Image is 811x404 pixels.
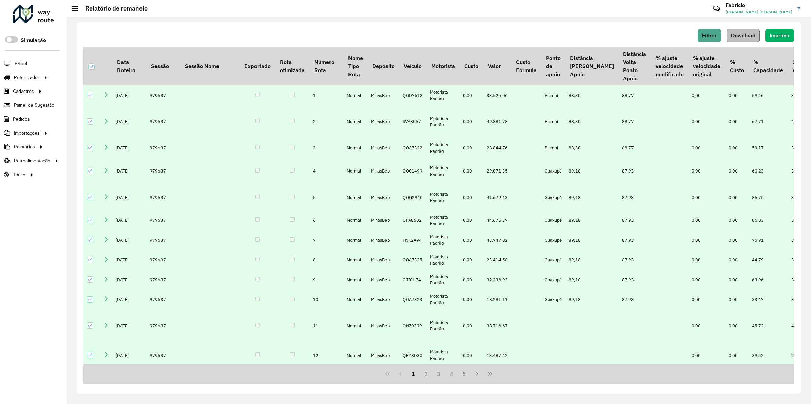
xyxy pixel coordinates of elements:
[725,105,749,138] td: 0,00
[688,184,725,210] td: 0,00
[399,270,427,289] td: GJI0H74
[459,138,483,158] td: 0,00
[112,270,146,289] td: [DATE]
[541,105,565,138] td: Piumhi
[399,138,427,158] td: QOA7322
[688,105,725,138] td: 0,00
[749,289,788,309] td: 33,47
[688,309,725,342] td: 0,00
[427,85,459,105] td: Motorista Padrão
[541,270,565,289] td: Guaxupé
[749,105,788,138] td: 67,71
[565,47,618,85] th: Distância [PERSON_NAME] Apoio
[112,85,146,105] td: [DATE]
[343,342,367,369] td: Normal
[112,47,146,85] th: Data Roteiro
[483,47,511,85] th: Valor
[427,138,459,158] td: Motorista Padrão
[367,342,399,369] td: MinasBeb
[367,270,399,289] td: MinasBeb
[565,210,618,230] td: 89,18
[343,184,367,210] td: Normal
[511,47,541,85] th: Custo Fórmula
[483,342,511,369] td: 13.487,42
[725,230,749,250] td: 0,00
[541,47,565,85] th: Ponto de apoio
[343,270,367,289] td: Normal
[146,342,180,369] td: 979637
[309,184,343,210] td: 5
[343,210,367,230] td: Normal
[619,230,651,250] td: 87,93
[343,85,367,105] td: Normal
[146,309,180,342] td: 979637
[483,105,511,138] td: 49.881,78
[21,36,46,44] label: Simulação
[459,342,483,369] td: 0,00
[309,289,343,309] td: 10
[749,309,788,342] td: 45,72
[367,289,399,309] td: MinasBeb
[427,309,459,342] td: Motorista Padrão
[112,138,146,158] td: [DATE]
[483,289,511,309] td: 18.281,11
[731,33,755,38] span: Download
[725,342,749,369] td: 0,00
[749,250,788,270] td: 44,79
[565,138,618,158] td: 88,30
[725,289,749,309] td: 0,00
[619,47,651,85] th: Distância Volta Ponto Apoio
[483,270,511,289] td: 32.336,93
[727,29,760,42] button: Download
[112,158,146,184] td: [DATE]
[275,47,309,85] th: Rota otimizada
[725,158,749,184] td: 0,00
[367,250,399,270] td: MinasBeb
[14,102,54,109] span: Painel de Sugestão
[240,47,275,85] th: Exportado
[343,47,367,85] th: Nome Tipo Rota
[770,33,790,38] span: Imprimir
[483,230,511,250] td: 43.747,82
[146,105,180,138] td: 979637
[483,250,511,270] td: 23.414,58
[749,158,788,184] td: 60,23
[399,250,427,270] td: QOA7325
[309,138,343,158] td: 3
[565,270,618,289] td: 89,18
[146,270,180,289] td: 979637
[14,143,35,150] span: Relatórios
[399,230,427,250] td: FNK2A94
[427,250,459,270] td: Motorista Padrão
[445,367,458,380] button: 4
[309,270,343,289] td: 9
[688,342,725,369] td: 0,00
[399,309,427,342] td: QNZ0399
[483,210,511,230] td: 44.675,37
[112,184,146,210] td: [DATE]
[725,270,749,289] td: 0,00
[688,158,725,184] td: 0,00
[688,289,725,309] td: 0,00
[427,158,459,184] td: Motorista Padrão
[698,29,721,42] button: Filtrar
[309,309,343,342] td: 11
[309,47,343,85] th: Número Rota
[13,116,30,123] span: Pedidos
[688,270,725,289] td: 0,00
[146,158,180,184] td: 979637
[427,230,459,250] td: Motorista Padrão
[399,342,427,369] td: QPY8D30
[725,138,749,158] td: 0,00
[343,250,367,270] td: Normal
[651,47,688,85] th: % ajuste velocidade modificado
[78,5,148,12] h2: Relatório de romaneio
[565,85,618,105] td: 88,30
[367,138,399,158] td: MinasBeb
[112,342,146,369] td: [DATE]
[702,33,717,38] span: Filtrar
[619,85,651,105] td: 88,77
[619,184,651,210] td: 87,93
[619,138,651,158] td: 88,77
[619,289,651,309] td: 87,93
